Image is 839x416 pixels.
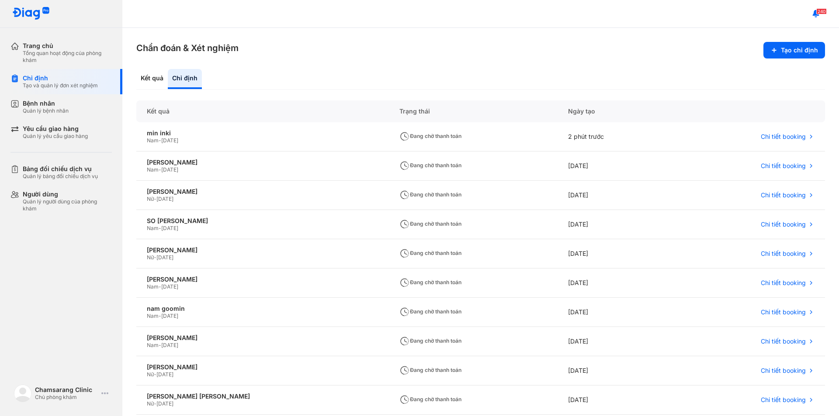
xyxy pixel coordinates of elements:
[147,363,378,371] div: [PERSON_NAME]
[399,396,461,402] span: Đang chờ thanh toán
[136,42,239,54] h3: Chẩn đoán & Xét nghiệm
[23,74,98,82] div: Chỉ định
[23,82,98,89] div: Tạo và quản lý đơn xét nghiệm
[23,100,69,107] div: Bệnh nhân
[156,400,173,407] span: [DATE]
[147,166,159,173] span: Nam
[14,385,31,402] img: logo
[761,250,806,258] span: Chi tiết booking
[23,107,69,114] div: Quản lý bệnh nhân
[399,279,461,285] span: Đang chờ thanh toán
[558,385,673,415] div: [DATE]
[389,100,558,122] div: Trạng thái
[761,191,806,199] span: Chi tiết booking
[154,371,156,378] span: -
[23,190,112,198] div: Người dùng
[558,268,673,298] div: [DATE]
[761,133,806,141] span: Chi tiết booking
[159,342,161,348] span: -
[12,7,50,21] img: logo
[399,220,461,227] span: Đang chờ thanh toán
[23,198,112,212] div: Quản lý người dùng của phòng khám
[156,196,173,202] span: [DATE]
[35,386,98,394] div: Chamsarang Clinic
[159,166,161,173] span: -
[761,162,806,170] span: Chi tiết booking
[154,254,156,261] span: -
[558,151,673,181] div: [DATE]
[147,334,378,342] div: [PERSON_NAME]
[159,313,161,319] span: -
[147,275,378,283] div: [PERSON_NAME]
[156,371,173,378] span: [DATE]
[558,356,673,385] div: [DATE]
[558,122,673,151] div: 2 phút trước
[147,392,378,400] div: [PERSON_NAME] [PERSON_NAME]
[147,246,378,254] div: [PERSON_NAME]
[558,298,673,327] div: [DATE]
[23,133,88,140] div: Quản lý yêu cầu giao hàng
[161,166,178,173] span: [DATE]
[558,181,673,210] div: [DATE]
[763,42,825,58] button: Tạo chỉ định
[23,165,98,173] div: Bảng đối chiếu dịch vụ
[147,129,378,137] div: min inki
[23,125,88,133] div: Yêu cầu giao hàng
[399,337,461,344] span: Đang chờ thanh toán
[161,342,178,348] span: [DATE]
[147,196,154,202] span: Nữ
[761,308,806,316] span: Chi tiết booking
[558,100,673,122] div: Ngày tạo
[147,371,154,378] span: Nữ
[147,305,378,313] div: nam goomin
[761,220,806,228] span: Chi tiết booking
[761,396,806,404] span: Chi tiết booking
[136,100,389,122] div: Kết quả
[147,225,159,231] span: Nam
[161,137,178,144] span: [DATE]
[23,50,112,64] div: Tổng quan hoạt động của phòng khám
[816,8,827,14] span: 240
[147,283,159,290] span: Nam
[147,313,159,319] span: Nam
[35,394,98,401] div: Chủ phòng khám
[399,250,461,256] span: Đang chờ thanh toán
[147,342,159,348] span: Nam
[147,254,154,261] span: Nữ
[399,191,461,198] span: Đang chờ thanh toán
[159,283,161,290] span: -
[23,173,98,180] div: Quản lý bảng đối chiếu dịch vụ
[23,42,112,50] div: Trang chủ
[159,225,161,231] span: -
[147,188,378,196] div: [PERSON_NAME]
[761,367,806,375] span: Chi tiết booking
[156,254,173,261] span: [DATE]
[154,196,156,202] span: -
[761,337,806,345] span: Chi tiết booking
[399,133,461,139] span: Đang chờ thanh toán
[399,308,461,315] span: Đang chờ thanh toán
[147,158,378,166] div: [PERSON_NAME]
[558,327,673,356] div: [DATE]
[136,69,168,89] div: Kết quả
[558,239,673,268] div: [DATE]
[147,400,154,407] span: Nữ
[161,313,178,319] span: [DATE]
[399,367,461,373] span: Đang chờ thanh toán
[147,217,378,225] div: SO [PERSON_NAME]
[159,137,161,144] span: -
[161,283,178,290] span: [DATE]
[761,279,806,287] span: Chi tiết booking
[147,137,159,144] span: Nam
[154,400,156,407] span: -
[161,225,178,231] span: [DATE]
[558,210,673,239] div: [DATE]
[399,162,461,168] span: Đang chờ thanh toán
[168,69,202,89] div: Chỉ định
